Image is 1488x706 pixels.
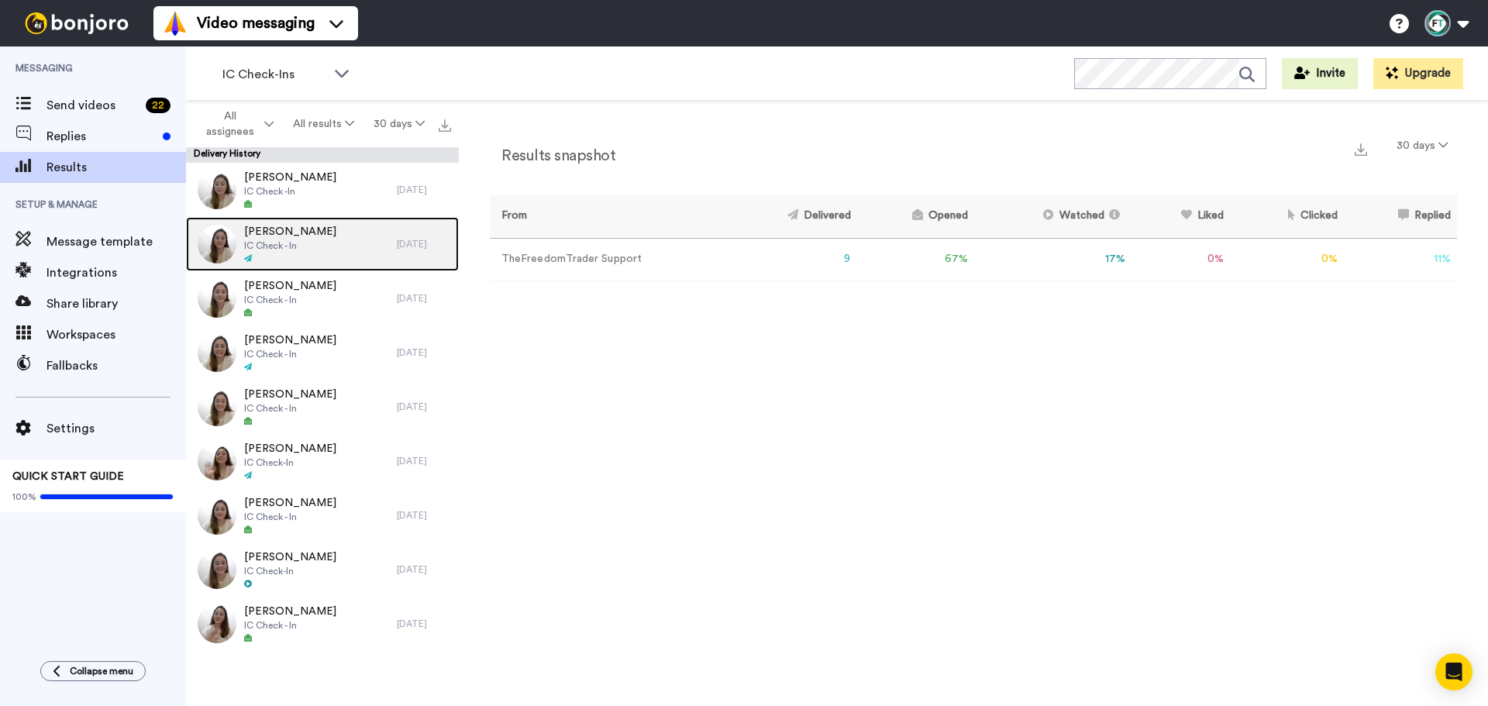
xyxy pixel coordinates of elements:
[974,238,1131,281] td: 17 %
[198,333,236,372] img: 1f8663af-f91c-42b5-8a47-af8bb18f23b8-thumb.jpg
[397,238,451,250] div: [DATE]
[244,565,336,577] span: IC Check-In
[46,325,186,344] span: Workspaces
[244,332,336,348] span: [PERSON_NAME]
[146,98,170,113] div: 22
[1230,238,1344,281] td: 0 %
[244,387,336,402] span: [PERSON_NAME]
[439,119,451,132] img: export.svg
[244,619,336,632] span: IC Check - In
[46,96,139,115] span: Send videos
[244,278,336,294] span: [PERSON_NAME]
[19,12,135,34] img: bj-logo-header-white.svg
[244,495,336,511] span: [PERSON_NAME]
[46,158,186,177] span: Results
[490,147,615,164] h2: Results snapshot
[46,127,157,146] span: Replies
[1230,195,1344,238] th: Clicked
[40,661,146,681] button: Collapse menu
[244,441,336,456] span: [PERSON_NAME]
[1344,238,1457,281] td: 11 %
[434,112,456,136] button: Export all results that match these filters now.
[244,294,336,306] span: IC Check - In
[397,346,451,359] div: [DATE]
[198,108,261,139] span: All assignees
[1435,653,1472,691] div: Open Intercom Messenger
[244,224,336,239] span: [PERSON_NAME]
[397,401,451,413] div: [DATE]
[397,292,451,305] div: [DATE]
[186,147,459,163] div: Delivery History
[186,597,459,651] a: [PERSON_NAME]IC Check - In[DATE]
[12,471,124,482] span: QUICK START GUIDE
[46,356,186,375] span: Fallbacks
[186,434,459,488] a: [PERSON_NAME]IC Check-In[DATE]
[186,217,459,271] a: [PERSON_NAME]IC Check - In[DATE]
[244,604,336,619] span: [PERSON_NAME]
[857,238,975,281] td: 67 %
[728,238,857,281] td: 9
[197,12,315,34] span: Video messaging
[244,402,336,415] span: IC Check - In
[186,542,459,597] a: [PERSON_NAME]IC Check-In[DATE]
[1131,195,1229,238] th: Liked
[198,225,236,263] img: b1400415-7ac9-4f05-a17e-9f9d1a83215a-thumb.jpg
[70,665,133,677] span: Collapse menu
[284,110,364,138] button: All results
[186,163,459,217] a: [PERSON_NAME]IC Check -In[DATE]
[1282,58,1358,89] button: Invite
[1387,132,1457,160] button: 30 days
[198,604,236,643] img: 663e52e8-f565-45a3-8e7f-abb54c1a3c69-thumb.jpg
[857,195,975,238] th: Opened
[198,387,236,426] img: 443baf7e-df17-4094-851c-451d28356469-thumb.jpg
[186,380,459,434] a: [PERSON_NAME]IC Check - In[DATE]
[974,195,1131,238] th: Watched
[46,263,186,282] span: Integrations
[363,110,434,138] button: 30 days
[222,65,326,84] span: IC Check-Ins
[198,442,236,480] img: 2892b56c-d96e-499a-82fb-12fcafe730a5-thumb.jpg
[1350,137,1372,160] button: Export a summary of each team member’s results that match this filter now.
[198,496,236,535] img: 581ae745-fba4-4053-845b-9e2b63fbddc5-thumb.jpg
[46,419,186,438] span: Settings
[728,195,857,238] th: Delivered
[198,170,236,209] img: bb67cb27-31b5-4fe2-8294-096965c2d4d4-thumb.jpg
[244,348,336,360] span: IC Check - In
[490,195,728,238] th: From
[186,325,459,380] a: [PERSON_NAME]IC Check - In[DATE]
[244,511,336,523] span: IC Check - In
[12,491,36,503] span: 100%
[46,232,186,251] span: Message template
[198,550,236,589] img: 4415e034-ed35-4e62-95ed-ed8317ed589d-thumb.jpg
[198,279,236,318] img: a8a43c68-ad22-4d6e-b8b1-da1e92d16b41-thumb.jpg
[1344,195,1457,238] th: Replied
[1355,143,1367,156] img: export.svg
[244,456,336,469] span: IC Check-In
[186,488,459,542] a: [PERSON_NAME]IC Check - In[DATE]
[186,271,459,325] a: [PERSON_NAME]IC Check - In[DATE]
[244,239,336,252] span: IC Check - In
[1131,238,1229,281] td: 0 %
[490,238,728,281] td: TheFreedomTrader Support
[244,185,336,198] span: IC Check -In
[189,102,284,146] button: All assignees
[397,563,451,576] div: [DATE]
[163,11,188,36] img: vm-color.svg
[397,618,451,630] div: [DATE]
[397,509,451,522] div: [DATE]
[244,549,336,565] span: [PERSON_NAME]
[397,184,451,196] div: [DATE]
[46,294,186,313] span: Share library
[397,455,451,467] div: [DATE]
[1373,58,1463,89] button: Upgrade
[244,170,336,185] span: [PERSON_NAME]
